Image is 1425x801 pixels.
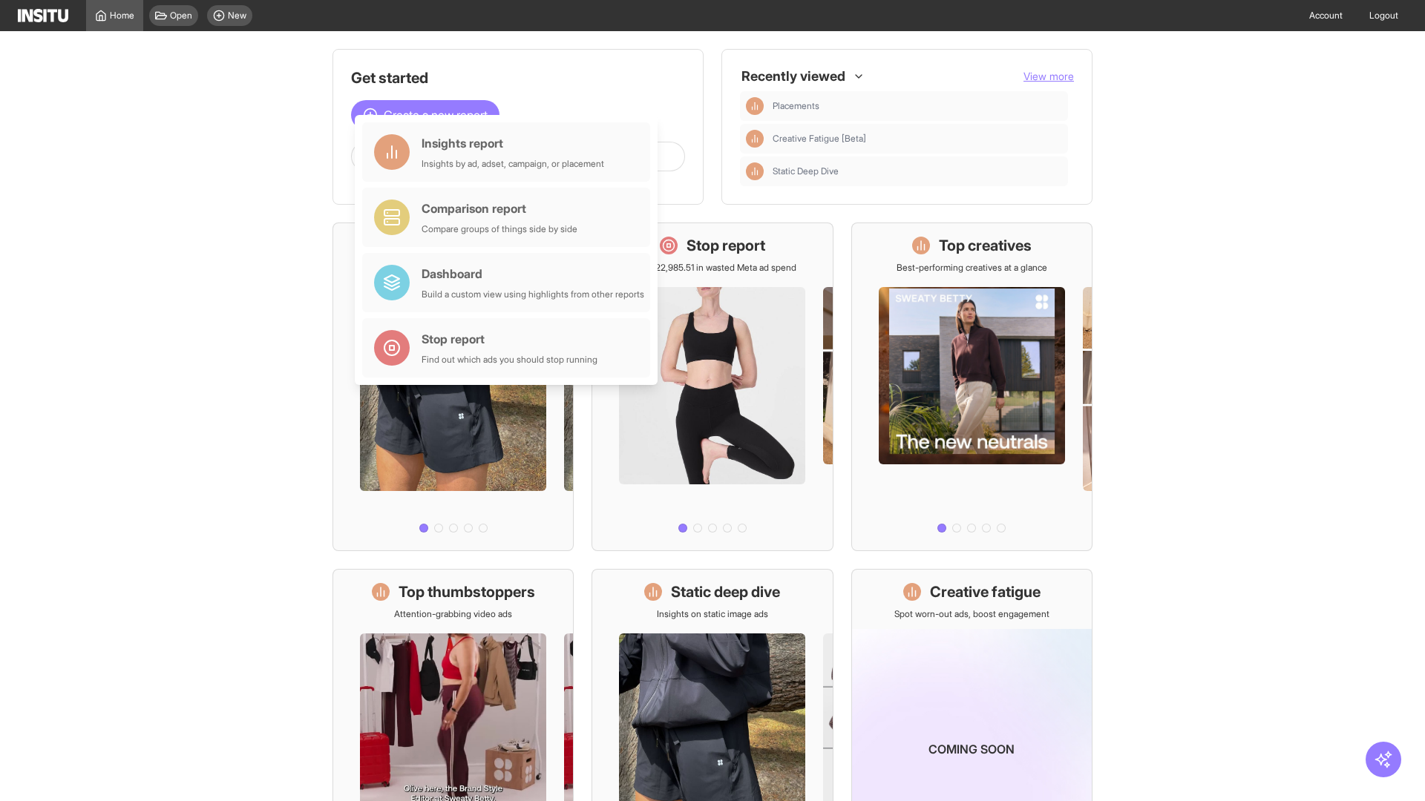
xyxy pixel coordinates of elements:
[773,133,866,145] span: Creative Fatigue [Beta]
[773,165,839,177] span: Static Deep Dive
[657,608,768,620] p: Insights on static image ads
[394,608,512,620] p: Attention-grabbing video ads
[629,262,796,274] p: Save £22,985.51 in wasted Meta ad spend
[110,10,134,22] span: Home
[18,9,68,22] img: Logo
[422,330,597,348] div: Stop report
[228,10,246,22] span: New
[773,133,1062,145] span: Creative Fatigue [Beta]
[351,100,499,130] button: Create a new report
[939,235,1032,256] h1: Top creatives
[1023,69,1074,84] button: View more
[332,222,574,551] a: What's live nowSee all active ads instantly
[897,262,1047,274] p: Best-performing creatives at a glance
[687,235,765,256] h1: Stop report
[170,10,192,22] span: Open
[773,100,819,112] span: Placements
[592,222,833,551] a: Stop reportSave £22,985.51 in wasted Meta ad spend
[773,100,1062,112] span: Placements
[399,581,535,602] h1: Top thumbstoppers
[746,97,764,115] div: Insights
[1023,70,1074,82] span: View more
[351,67,685,88] h1: Get started
[422,354,597,366] div: Find out which ads you should stop running
[746,162,764,180] div: Insights
[746,130,764,148] div: Insights
[384,106,488,124] span: Create a new report
[422,200,577,217] div: Comparison report
[422,265,644,283] div: Dashboard
[422,158,604,170] div: Insights by ad, adset, campaign, or placement
[422,289,644,300] div: Build a custom view using highlights from other reports
[422,223,577,235] div: Compare groups of things side by side
[773,165,1062,177] span: Static Deep Dive
[851,222,1092,551] a: Top creativesBest-performing creatives at a glance
[422,134,604,152] div: Insights report
[671,581,780,602] h1: Static deep dive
